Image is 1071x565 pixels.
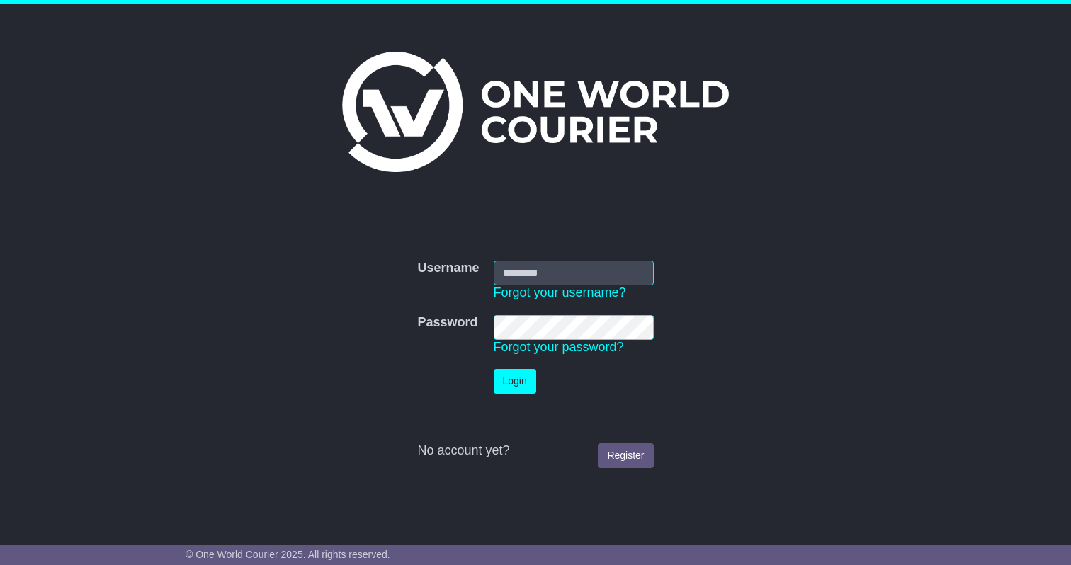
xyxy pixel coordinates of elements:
[598,443,653,468] a: Register
[417,261,479,276] label: Username
[494,340,624,354] a: Forgot your password?
[417,443,653,459] div: No account yet?
[494,285,626,299] a: Forgot your username?
[494,369,536,394] button: Login
[186,549,390,560] span: © One World Courier 2025. All rights reserved.
[417,315,477,331] label: Password
[342,52,729,172] img: One World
